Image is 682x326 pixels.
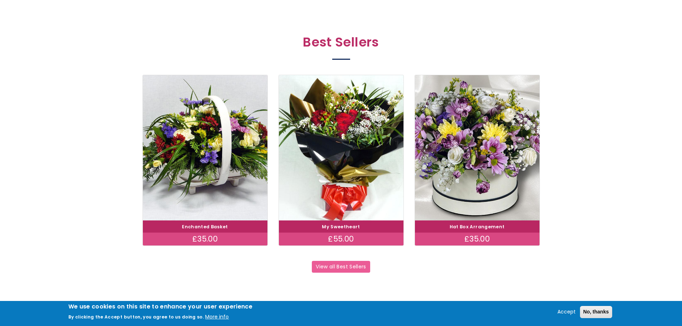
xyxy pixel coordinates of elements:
h2: Best Sellers [185,35,497,54]
div: £35.00 [415,233,540,245]
button: Accept [555,308,579,316]
h2: We use cookies on this site to enhance your user experience [68,303,253,311]
img: Enchanted Basket [143,75,267,220]
div: £55.00 [279,233,403,245]
a: My Sweetheart [322,224,360,230]
a: Enchanted Basket [182,224,228,230]
img: Hat Box Arrangement [415,75,540,220]
button: No, thanks [580,306,612,318]
a: Hat Box Arrangement [450,224,505,230]
p: By clicking the Accept button, you agree to us doing so. [68,314,204,320]
img: My Sweetheart [279,75,403,220]
div: £35.00 [143,233,267,245]
a: View all Best Sellers [312,261,370,273]
button: More info [205,313,229,321]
